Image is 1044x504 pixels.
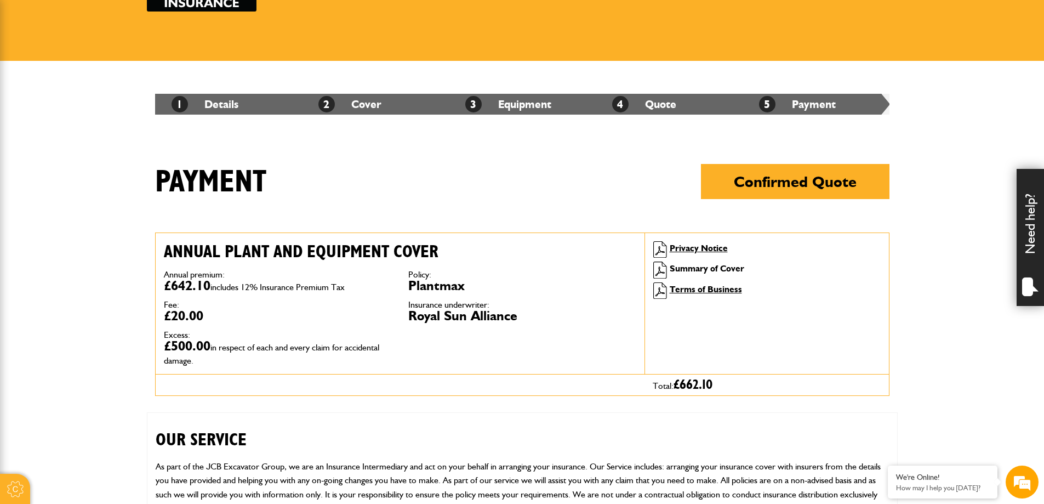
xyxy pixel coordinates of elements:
[149,338,199,353] em: Start Chat
[210,282,345,292] span: includes 12% Insurance Premium Tax
[408,301,636,309] dt: Insurance underwriter:
[896,484,989,492] p: How may I help you today?
[172,96,188,112] span: 1
[164,241,636,262] h2: Annual plant and equipment cover
[14,166,200,190] input: Enter your phone number
[156,413,889,450] h2: OUR SERVICE
[670,263,744,274] a: Summary of Cover
[180,5,206,32] div: Minimize live chat window
[408,279,636,292] dd: Plantmax
[155,164,889,216] h1: Payment
[14,134,200,158] input: Enter your email address
[743,94,889,115] li: Payment
[164,279,392,292] dd: £642.10
[896,473,989,482] div: We're Online!
[644,375,889,395] div: Total:
[172,98,238,111] a: 1Details
[14,101,200,126] input: Enter your last name
[164,339,392,366] dd: £500.00
[465,98,551,111] a: 3Equipment
[408,309,636,322] dd: Royal Sun Alliance
[57,61,184,76] div: Chat with us now
[701,164,889,199] button: Confirmed Quote
[164,342,379,366] span: in respect of each and every claim for accidental damage.
[680,378,712,392] span: 662.10
[164,309,392,322] dd: £20.00
[465,96,482,112] span: 3
[164,270,392,279] dt: Annual premium:
[164,331,392,339] dt: Excess:
[318,98,381,111] a: 2Cover
[612,96,629,112] span: 4
[19,61,46,76] img: d_20077148190_company_1631870298795_20077148190
[14,199,200,329] textarea: Type your message and hit 'Enter'
[670,243,728,253] a: Privacy Notice
[612,98,676,111] a: 4Quote
[408,270,636,279] dt: Policy:
[759,96,775,112] span: 5
[164,301,392,309] dt: Fee:
[318,96,335,112] span: 2
[670,284,742,295] a: Terms of Business
[1017,169,1044,306] div: Need help?
[674,378,712,392] span: £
